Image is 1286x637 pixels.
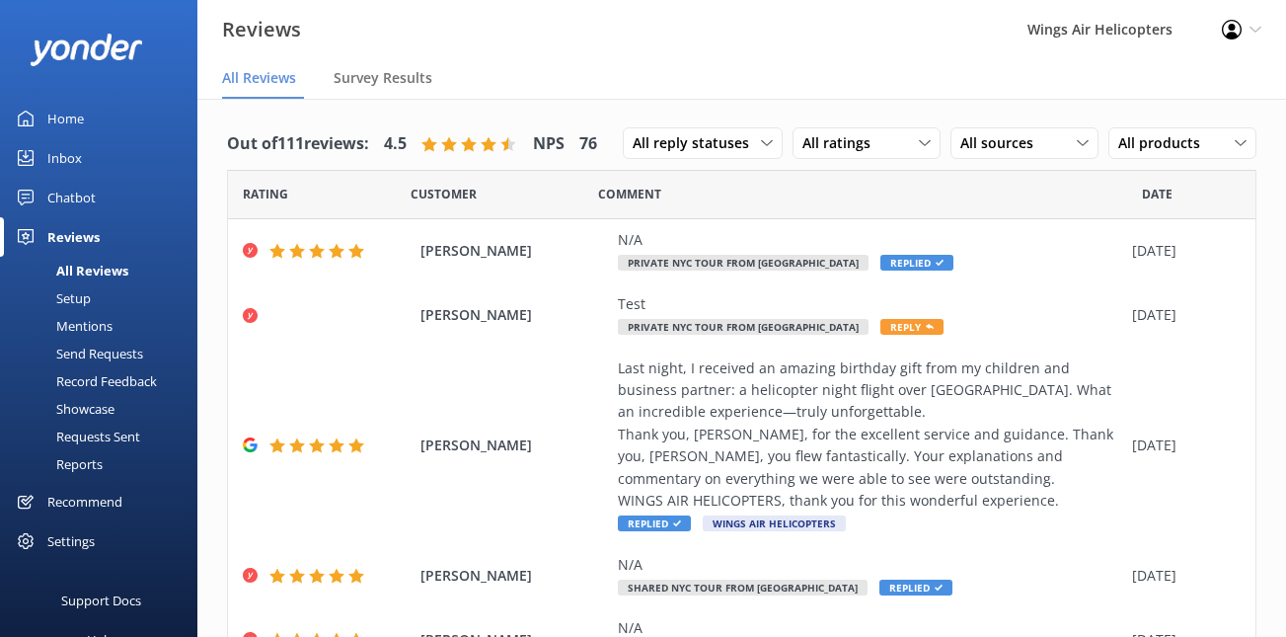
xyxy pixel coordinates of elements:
div: Reviews [47,217,100,257]
div: Send Requests [12,340,143,367]
div: Settings [47,521,95,561]
span: All products [1118,132,1212,154]
span: [PERSON_NAME] [420,565,608,587]
div: All Reviews [12,257,128,284]
span: All reply statuses [633,132,761,154]
div: N/A [618,229,1122,251]
span: Date [243,185,288,203]
div: Support Docs [61,581,141,620]
h4: Out of 111 reviews: [227,131,369,157]
span: Question [598,185,661,203]
a: Send Requests [12,340,197,367]
span: Private NYC Tour from [GEOGRAPHIC_DATA] [618,255,869,271]
span: [PERSON_NAME] [420,304,608,326]
span: Replied [618,516,691,531]
div: [DATE] [1132,435,1231,456]
div: N/A [618,554,1122,576]
a: Requests Sent [12,423,197,450]
span: Replied [880,255,953,271]
span: Private NYC Tour from [GEOGRAPHIC_DATA] [618,319,869,335]
a: Mentions [12,312,197,340]
div: Home [47,99,84,138]
h4: 4.5 [384,131,407,157]
div: Showcase [12,395,114,423]
span: [PERSON_NAME] [420,240,608,262]
div: Mentions [12,312,113,340]
a: All Reviews [12,257,197,284]
a: Reports [12,450,197,478]
span: All sources [960,132,1045,154]
span: Shared NYC Tour from [GEOGRAPHIC_DATA] [618,580,868,596]
h4: 76 [579,131,597,157]
h3: Reviews [222,14,301,45]
div: [DATE] [1132,240,1231,262]
span: Reply [880,319,944,335]
span: Date [411,185,477,203]
div: [DATE] [1132,304,1231,326]
span: Wings Air Helicopters [703,516,846,531]
div: Recommend [47,482,122,521]
div: Requests Sent [12,423,140,450]
div: Record Feedback [12,367,157,395]
div: Reports [12,450,103,478]
div: Inbox [47,138,82,178]
a: Record Feedback [12,367,197,395]
div: [DATE] [1132,565,1231,587]
img: yonder-white-logo.png [30,34,143,66]
a: Showcase [12,395,197,423]
span: All ratings [802,132,882,154]
h4: NPS [533,131,565,157]
span: All Reviews [222,68,296,88]
div: Test [618,293,1122,315]
span: Date [1142,185,1173,203]
div: Last night, I received an amazing birthday gift from my children and business partner: a helicopt... [618,358,1122,513]
a: Setup [12,284,197,312]
span: [PERSON_NAME] [420,435,608,456]
div: Setup [12,284,91,312]
div: Chatbot [47,178,96,217]
span: Replied [879,580,952,596]
span: Survey Results [334,68,432,88]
